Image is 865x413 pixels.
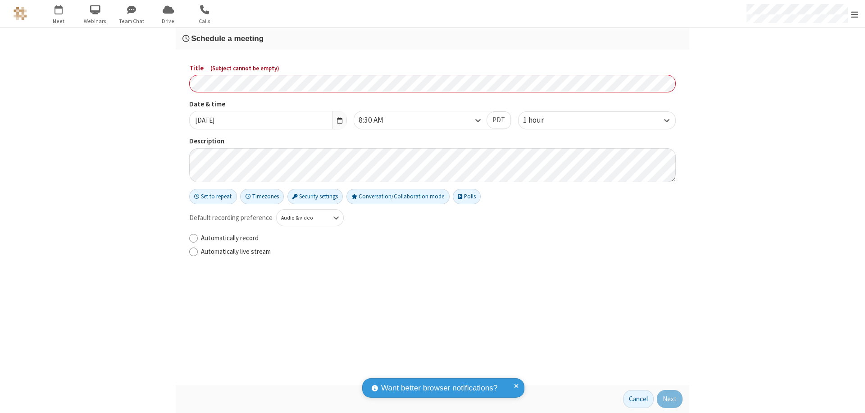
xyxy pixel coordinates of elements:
[657,390,683,408] button: Next
[842,390,858,407] iframe: Chat
[281,214,324,222] div: Audio & video
[523,115,559,126] div: 1 hour
[287,189,343,204] button: Security settings
[381,382,497,394] span: Want better browser notifications?
[189,213,273,223] span: Default recording preference
[623,390,654,408] button: Cancel
[487,111,511,129] button: PDT
[42,17,76,25] span: Meet
[191,34,264,43] span: Schedule a meeting
[201,247,676,257] label: Automatically live stream
[359,115,399,126] div: 8:30 AM
[188,17,222,25] span: Calls
[151,17,185,25] span: Drive
[346,189,450,204] button: Conversation/Collaboration mode
[189,189,237,204] button: Set to repeat
[78,17,112,25] span: Webinars
[189,99,347,110] label: Date & time
[14,7,27,20] img: QA Selenium DO NOT DELETE OR CHANGE
[189,136,676,147] label: Description
[115,17,149,25] span: Team Chat
[201,233,676,243] label: Automatically record
[189,63,676,73] label: Title
[210,64,279,72] span: ( Subject cannot be empty )
[453,189,481,204] button: Polls
[240,189,284,204] button: Timezones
